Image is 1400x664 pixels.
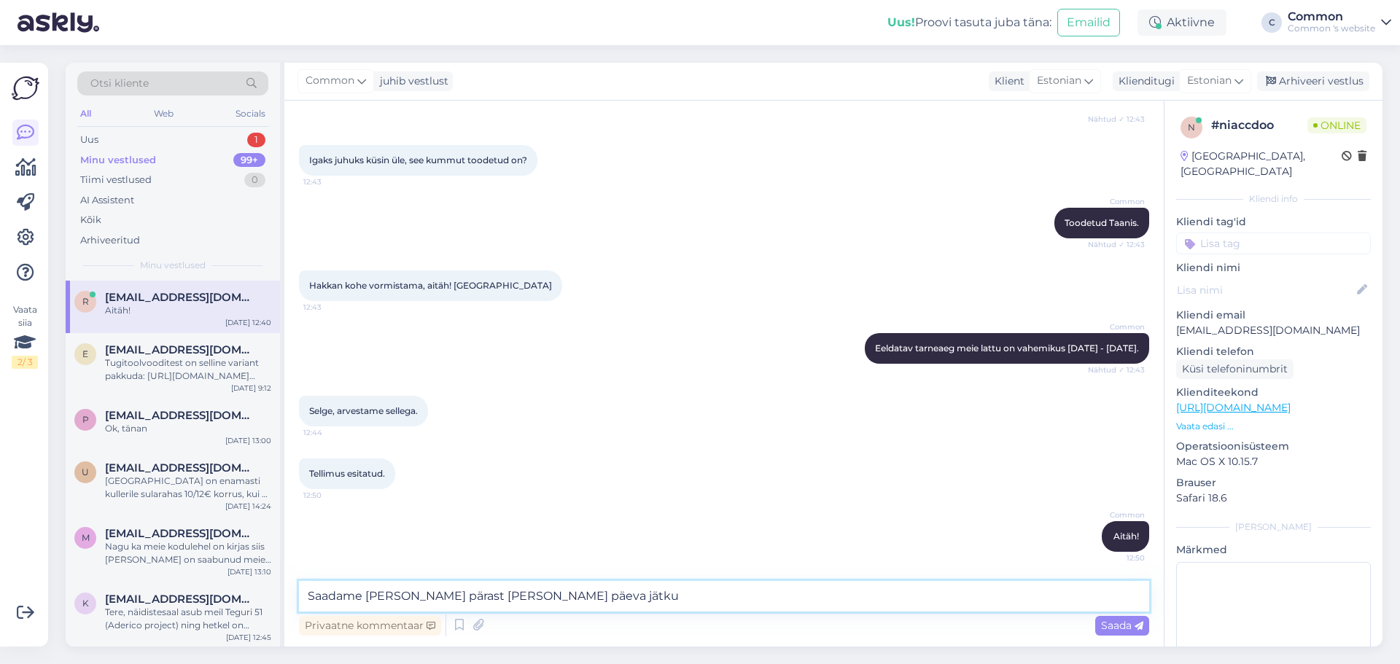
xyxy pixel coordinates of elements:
[303,490,358,501] span: 12:50
[82,414,89,425] span: p
[12,303,38,369] div: Vaata siia
[887,14,1051,31] div: Proovi tasuta juba täna:
[1307,117,1366,133] span: Online
[1176,542,1371,558] p: Märkmed
[1113,74,1175,89] div: Klienditugi
[299,581,1149,612] textarea: Saadame [PERSON_NAME] pärast [PERSON_NAME] päeva jätku
[90,76,149,91] span: Otsi kliente
[1176,475,1371,491] p: Brauser
[80,133,98,147] div: Uus
[299,616,441,636] div: Privaatne kommentaar
[1088,239,1145,250] span: Nähtud ✓ 12:43
[875,343,1139,354] span: Eeldatav tarneaeg meie lattu on vahemikus [DATE] - [DATE].
[231,383,271,394] div: [DATE] 9:12
[1211,117,1307,134] div: # niaccdoo
[1257,71,1369,91] div: Arhiveeri vestlus
[105,304,271,317] div: Aitäh!
[1065,217,1139,228] span: Toodetud Taanis.
[303,176,358,187] span: 12:43
[1137,9,1226,36] div: Aktiivne
[105,422,271,435] div: Ok, tänan
[1176,344,1371,359] p: Kliendi telefon
[309,280,552,291] span: Hakkan kohe vormistama, aitäh! [GEOGRAPHIC_DATA]
[80,213,101,227] div: Kõik
[1057,9,1120,36] button: Emailid
[226,632,271,643] div: [DATE] 12:45
[225,317,271,328] div: [DATE] 12:40
[105,593,257,606] span: kertuorin9@gmail.com
[1088,114,1145,125] span: Nähtud ✓ 12:43
[105,527,257,540] span: machavarianimaia@yahoo.com
[105,474,271,501] div: [GEOGRAPHIC_DATA] on enamasti kullerile sularahas 10/12€ korrus, kui ei ole kulleriga teisiti kok...
[1288,11,1375,23] div: Common
[1176,520,1371,534] div: [PERSON_NAME]
[1188,122,1195,133] span: n
[989,74,1024,89] div: Klient
[105,461,257,474] span: ullelemetti@gmail.com
[1176,308,1371,323] p: Kliendi email
[303,302,358,313] span: 12:43
[1176,260,1371,276] p: Kliendi nimi
[140,259,206,272] span: Minu vestlused
[105,540,271,566] div: Nagu ka meie kodulehel on kirjas siis [PERSON_NAME] on saabunud meie lattu, toimetab [PERSON_NAME...
[1176,401,1291,414] a: [URL][DOMAIN_NAME]
[1090,509,1145,520] span: Common
[80,193,134,208] div: AI Assistent
[1261,12,1282,33] div: C
[303,427,358,438] span: 12:44
[1176,359,1294,379] div: Küsi telefoninumbrit
[309,405,418,416] span: Selge, arvestame sellega.
[80,173,152,187] div: Tiimi vestlused
[1090,552,1145,563] span: 12:50
[80,153,156,168] div: Minu vestlused
[105,343,257,356] span: ennbaumann@gmail.com
[247,133,265,147] div: 1
[244,173,265,187] div: 0
[233,153,265,168] div: 99+
[1090,321,1145,332] span: Common
[887,15,915,29] b: Uus!
[1088,364,1145,375] span: Nähtud ✓ 12:43
[82,532,90,543] span: m
[12,356,38,369] div: 2 / 3
[233,104,268,123] div: Socials
[105,409,257,422] span: padarints@gmail.com
[82,598,89,609] span: k
[309,468,385,479] span: Tellimus esitatud.
[1176,214,1371,230] p: Kliendi tag'id
[82,348,88,359] span: e
[225,435,271,446] div: [DATE] 13:00
[1187,73,1232,89] span: Estonian
[1181,149,1342,179] div: [GEOGRAPHIC_DATA], [GEOGRAPHIC_DATA]
[82,296,89,307] span: r
[82,466,89,477] span: u
[1037,73,1081,89] span: Estonian
[1177,282,1354,298] input: Lisa nimi
[1176,323,1371,338] p: [EMAIL_ADDRESS][DOMAIN_NAME]
[374,74,448,89] div: juhib vestlust
[12,74,39,102] img: Askly Logo
[77,104,94,123] div: All
[1176,385,1371,400] p: Klienditeekond
[105,606,271,632] div: Tere, näidistesaal asub meil Teguri 51 (Aderico project) ning hetkel on tühjendusmüük, kogu [PERS...
[105,291,257,304] span: riho.kuppart@hingelugu.ee
[80,233,140,248] div: Arhiveeritud
[1101,619,1143,632] span: Saada
[105,356,271,383] div: Tugitoolvooditest on selline variant pakkuda: [URL][DOMAIN_NAME][PERSON_NAME]
[1288,23,1375,34] div: Common 's website
[1288,11,1391,34] a: CommonCommon 's website
[227,566,271,577] div: [DATE] 13:10
[1176,454,1371,469] p: Mac OS X 10.15.7
[306,73,354,89] span: Common
[151,104,176,123] div: Web
[225,501,271,512] div: [DATE] 14:24
[1176,491,1371,506] p: Safari 18.6
[309,155,527,165] span: Igaks juhuks küsin üle, see kummut toodetud on?
[1113,531,1139,542] span: Aitäh!
[1176,439,1371,454] p: Operatsioonisüsteem
[1176,192,1371,206] div: Kliendi info
[1090,196,1145,207] span: Common
[1176,233,1371,254] input: Lisa tag
[1176,420,1371,433] p: Vaata edasi ...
